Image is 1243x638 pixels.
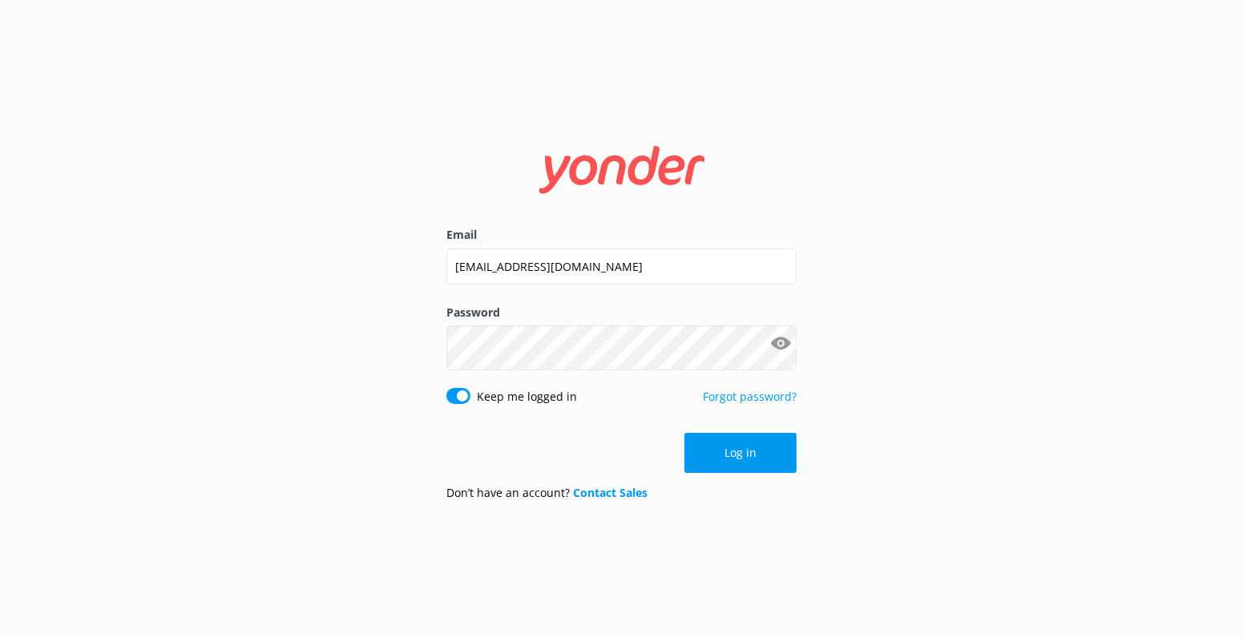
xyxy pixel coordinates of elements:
[703,389,797,404] a: Forgot password?
[446,248,797,285] input: user@emailaddress.com
[684,433,797,473] button: Log in
[446,484,648,502] p: Don’t have an account?
[477,388,577,406] label: Keep me logged in
[573,485,648,500] a: Contact Sales
[446,226,797,244] label: Email
[765,328,797,360] button: Show password
[446,304,797,321] label: Password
